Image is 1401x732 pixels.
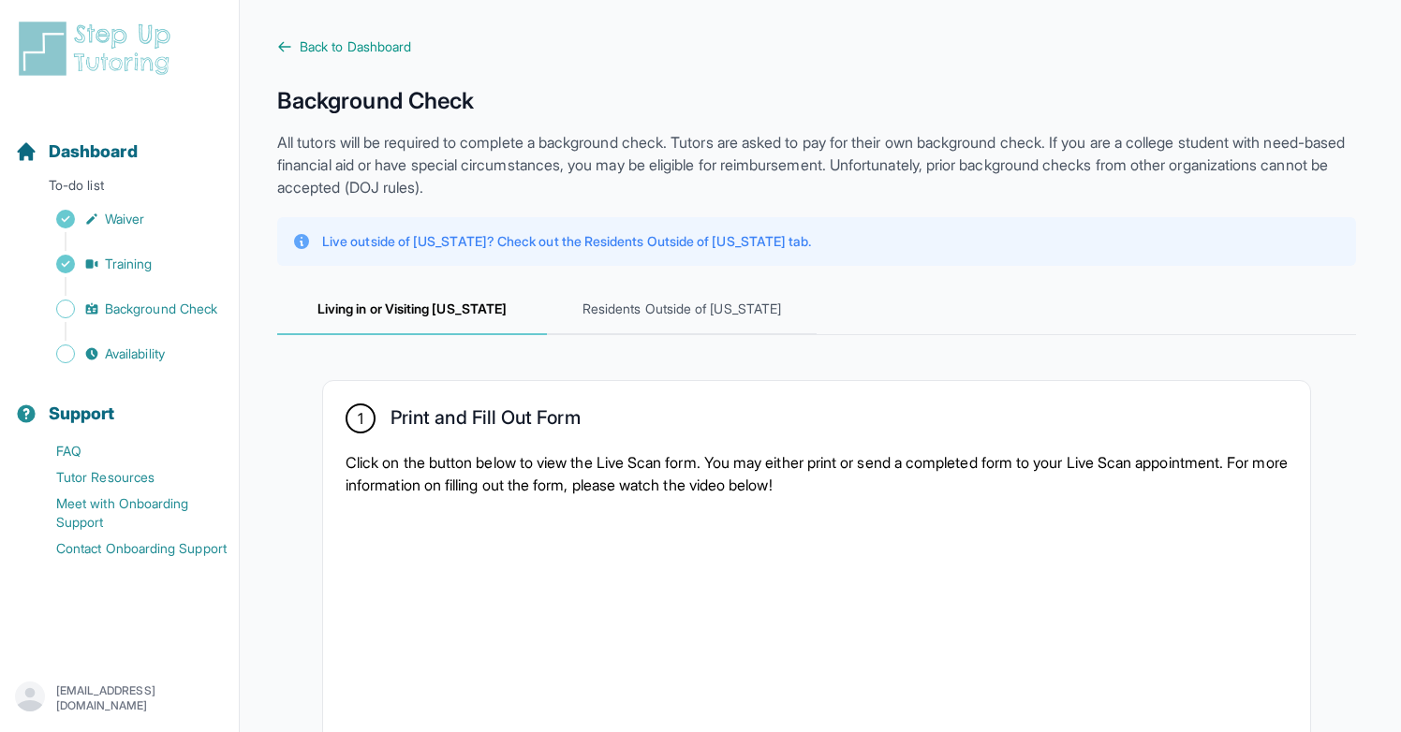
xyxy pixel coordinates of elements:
a: Availability [15,341,239,367]
span: Availability [105,344,165,363]
span: Background Check [105,300,217,318]
nav: Tabs [277,285,1356,335]
h2: Print and Fill Out Form [391,406,581,436]
a: Meet with Onboarding Support [15,490,239,535]
a: Training [15,251,239,277]
p: To-do list [7,176,231,202]
span: Support [49,401,115,427]
button: Support [7,371,231,434]
a: Waiver [15,206,239,232]
p: All tutors will be required to complete a background check. Tutors are asked to pay for their own... [277,131,1356,198]
h1: Background Check [277,86,1356,116]
img: logo [15,19,182,79]
p: [EMAIL_ADDRESS][DOMAIN_NAME] [56,683,224,713]
a: Dashboard [15,139,138,165]
button: [EMAIL_ADDRESS][DOMAIN_NAME] [15,681,224,715]
a: Tutor Resources [15,464,239,490]
span: Back to Dashboard [300,37,411,56]
button: Dashboard [7,109,231,172]
a: FAQ [15,438,239,464]
span: Living in or Visiting [US_STATE] [277,285,547,335]
a: Background Check [15,296,239,322]
span: Training [105,255,153,273]
span: 1 [358,407,363,430]
a: Back to Dashboard [277,37,1356,56]
p: Click on the button below to view the Live Scan form. You may either print or send a completed fo... [346,451,1288,496]
span: Waiver [105,210,144,228]
p: Live outside of [US_STATE]? Check out the Residents Outside of [US_STATE] tab. [322,232,811,251]
span: Residents Outside of [US_STATE] [547,285,817,335]
span: Dashboard [49,139,138,165]
a: Contact Onboarding Support [15,535,239,562]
